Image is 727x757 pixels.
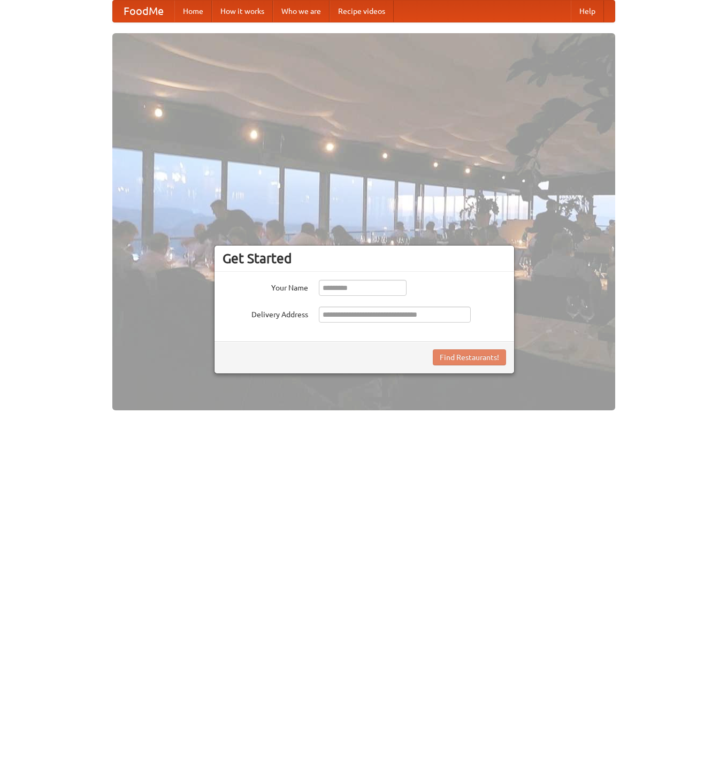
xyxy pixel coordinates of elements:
[223,307,308,320] label: Delivery Address
[174,1,212,22] a: Home
[223,250,506,266] h3: Get Started
[330,1,394,22] a: Recipe videos
[212,1,273,22] a: How it works
[571,1,604,22] a: Help
[223,280,308,293] label: Your Name
[433,349,506,365] button: Find Restaurants!
[273,1,330,22] a: Who we are
[113,1,174,22] a: FoodMe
